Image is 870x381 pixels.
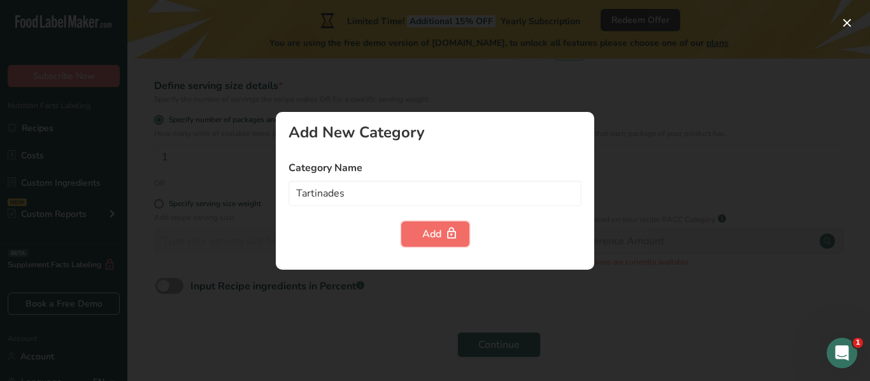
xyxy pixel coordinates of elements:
[289,181,581,206] input: Type your category name here
[422,226,448,242] div: Add
[401,221,469,247] button: Add
[827,338,857,368] iframe: Intercom live chat
[289,160,581,176] label: Category Name
[853,338,863,348] span: 1
[289,125,581,140] div: Add New Category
